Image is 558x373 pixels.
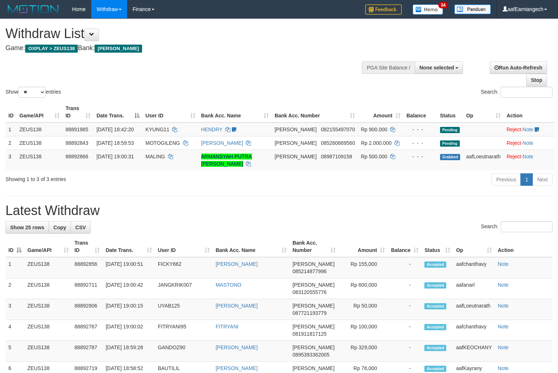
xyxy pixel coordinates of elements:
th: Status: activate to sort column ascending [421,236,453,257]
td: - [388,257,421,278]
a: [PERSON_NAME] [201,140,243,146]
span: Show 25 rows [10,225,44,230]
a: [PERSON_NAME] [215,303,257,309]
th: Trans ID: activate to sort column ascending [62,102,93,123]
th: Amount: activate to sort column ascending [358,102,404,123]
td: - [388,320,421,341]
td: 88892767 [72,320,103,341]
td: Rp 329,000 [339,341,388,362]
td: [DATE] 19:00:15 [103,299,155,320]
a: Reject [507,127,521,132]
td: FITRYANI95 [155,320,213,341]
td: [DATE] 19:00:51 [103,257,155,278]
td: 3 [5,150,16,170]
td: aafchanthavy [453,257,495,278]
span: Accepted [424,366,446,372]
td: UYAB125 [155,299,213,320]
th: Action [504,102,555,123]
a: CSV [70,221,91,234]
td: 3 [5,299,24,320]
span: [PERSON_NAME] [275,154,317,159]
td: ZEUS138 [16,150,62,170]
a: [PERSON_NAME] [215,344,257,350]
span: Copy 081911817125 to clipboard [293,331,326,337]
label: Show entries [5,87,61,98]
td: - [388,341,421,362]
label: Search: [481,87,553,98]
th: Game/API: activate to sort column ascending [24,236,72,257]
a: Reject [507,154,521,159]
td: [DATE] 19:00:42 [103,278,155,299]
span: Copy 08987109158 to clipboard [321,154,352,159]
span: Copy [53,225,66,230]
span: [DATE] 18:59:53 [96,140,134,146]
button: None selected [415,61,463,74]
td: 2 [5,278,24,299]
td: aafchanthavy [453,320,495,341]
th: Date Trans.: activate to sort column descending [93,102,142,123]
span: MOTOGILENG [145,140,180,146]
td: ZEUS138 [16,123,62,136]
th: Amount: activate to sort column ascending [339,236,388,257]
span: [PERSON_NAME] [293,324,335,329]
a: [PERSON_NAME] [215,261,257,267]
th: Status [437,102,463,123]
span: Accepted [424,345,446,351]
span: None selected [420,65,454,71]
span: Accepted [424,282,446,289]
label: Search: [481,221,553,232]
th: Trans ID: activate to sort column ascending [72,236,103,257]
h1: Latest Withdraw [5,203,553,218]
span: Pending [440,127,460,133]
th: Balance [404,102,437,123]
span: Rp 500.000 [361,154,387,159]
th: User ID: activate to sort column ascending [142,102,198,123]
td: Rp 100,000 [339,320,388,341]
span: [DATE] 18:42:20 [96,127,134,132]
span: Copy 083120555776 to clipboard [293,289,326,295]
span: Accepted [424,303,446,309]
span: 88892843 [65,140,88,146]
td: ZEUS138 [24,299,72,320]
th: Balance: activate to sort column ascending [388,236,421,257]
th: Bank Acc. Name: activate to sort column ascending [198,102,272,123]
select: Showentries [18,87,46,98]
div: - - - [406,139,434,147]
span: Grabbed [440,154,460,160]
a: Copy [49,221,71,234]
td: Rp 600,000 [339,278,388,299]
td: · [504,136,555,150]
a: Note [498,344,509,350]
td: - [388,299,421,320]
span: [PERSON_NAME] [293,282,335,288]
td: - [388,278,421,299]
th: Game/API: activate to sort column ascending [16,102,62,123]
td: 1 [5,257,24,278]
span: [PERSON_NAME] [293,365,335,371]
span: Copy 082155497070 to clipboard [321,127,355,132]
span: [DATE] 19:00:31 [96,154,134,159]
a: [PERSON_NAME] [215,365,257,371]
a: Reject [507,140,521,146]
td: 88892711 [72,278,103,299]
span: Pending [440,140,460,147]
a: Next [532,173,553,186]
span: Copy 085260669560 to clipboard [321,140,355,146]
td: Rp 50,000 [339,299,388,320]
td: · [504,150,555,170]
span: 88892866 [65,154,88,159]
a: ARMANSYAH PUTRA [PERSON_NAME] [201,154,252,167]
span: [PERSON_NAME] [95,45,142,53]
a: Note [523,140,534,146]
td: ZEUS138 [24,320,72,341]
td: 5 [5,341,24,362]
td: aafanarl [453,278,495,299]
h1: Withdraw List [5,26,365,41]
td: 1 [5,123,16,136]
a: 1 [520,173,533,186]
th: ID: activate to sort column descending [5,236,24,257]
td: [DATE] 19:00:02 [103,320,155,341]
a: Note [498,365,509,371]
th: ID [5,102,16,123]
span: [PERSON_NAME] [293,303,335,309]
